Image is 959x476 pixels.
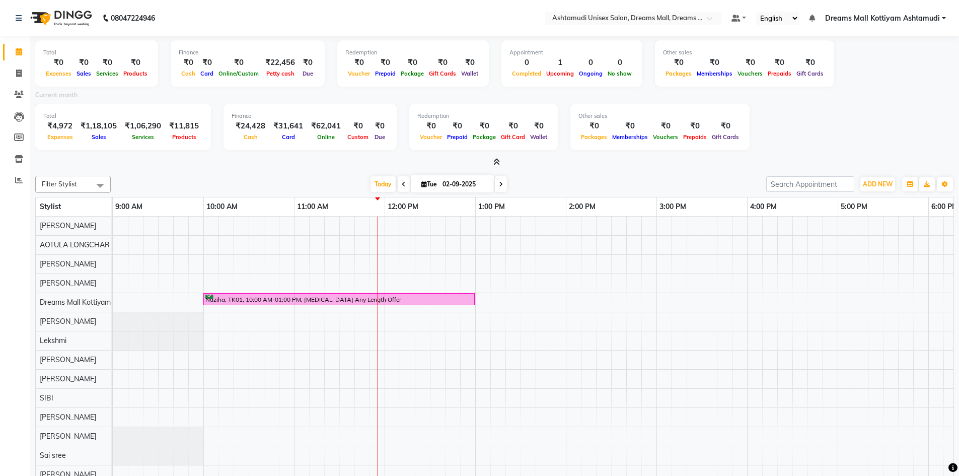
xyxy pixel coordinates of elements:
[663,70,694,77] span: Packages
[40,451,66,460] span: Sai sree
[398,70,426,77] span: Package
[544,70,576,77] span: Upcoming
[470,133,498,141] span: Package
[43,70,74,77] span: Expenses
[765,57,794,69] div: ₹0
[94,57,121,69] div: ₹0
[300,70,316,77] span: Due
[43,48,150,57] div: Total
[417,120,445,132] div: ₹0
[694,57,735,69] div: ₹0
[681,133,709,141] span: Prepaids
[307,120,345,132] div: ₹62,041
[345,120,371,132] div: ₹0
[459,70,481,77] span: Wallet
[371,120,389,132] div: ₹0
[45,133,76,141] span: Expenses
[204,295,474,304] div: Naziha, TK01, 10:00 AM-01:00 PM, [MEDICAL_DATA] Any Length Offer
[650,120,681,132] div: ₹0
[113,199,145,214] a: 9:00 AM
[179,57,198,69] div: ₹0
[42,180,77,188] span: Filter Stylist
[419,180,439,188] span: Tue
[663,48,826,57] div: Other sales
[605,70,634,77] span: No show
[179,48,317,57] div: Finance
[578,112,742,120] div: Other sales
[269,120,307,132] div: ₹31,641
[663,57,694,69] div: ₹0
[476,199,507,214] a: 1:00 PM
[94,70,121,77] span: Services
[417,112,550,120] div: Redemption
[578,133,610,141] span: Packages
[709,120,742,132] div: ₹0
[528,120,550,132] div: ₹0
[709,133,742,141] span: Gift Cards
[748,199,779,214] a: 4:00 PM
[40,432,96,441] span: [PERSON_NAME]
[40,279,96,288] span: [PERSON_NAME]
[345,70,373,77] span: Voucher
[385,199,421,214] a: 12:00 PM
[426,57,459,69] div: ₹0
[179,70,198,77] span: Cash
[735,57,765,69] div: ₹0
[544,57,576,69] div: 1
[40,202,61,211] span: Stylist
[372,133,388,141] span: Due
[509,48,634,57] div: Appointment
[77,120,121,132] div: ₹1,18,105
[40,413,96,422] span: [PERSON_NAME]
[566,199,598,214] a: 2:00 PM
[198,57,216,69] div: ₹0
[26,4,95,32] img: logo
[121,120,165,132] div: ₹1,06,290
[426,70,459,77] span: Gift Cards
[373,70,398,77] span: Prepaid
[509,70,544,77] span: Completed
[40,259,96,268] span: [PERSON_NAME]
[765,70,794,77] span: Prepaids
[766,176,854,192] input: Search Appointment
[40,393,53,402] span: SIBI
[498,120,528,132] div: ₹0
[40,374,96,383] span: [PERSON_NAME]
[373,57,398,69] div: ₹0
[610,120,650,132] div: ₹0
[498,133,528,141] span: Gift Card
[605,57,634,69] div: 0
[232,120,269,132] div: ₹24,428
[299,57,317,69] div: ₹0
[121,57,150,69] div: ₹0
[204,199,240,214] a: 10:00 AM
[89,133,109,141] span: Sales
[445,133,470,141] span: Prepaid
[43,120,77,132] div: ₹4,972
[294,199,331,214] a: 11:00 AM
[261,57,299,69] div: ₹22,456
[825,13,940,24] span: Dreams Mall Kottiyam Ashtamudi
[371,176,396,192] span: Today
[681,120,709,132] div: ₹0
[111,4,155,32] b: 08047224946
[74,70,94,77] span: Sales
[459,57,481,69] div: ₹0
[794,70,826,77] span: Gift Cards
[694,70,735,77] span: Memberships
[528,133,550,141] span: Wallet
[170,133,199,141] span: Products
[345,57,373,69] div: ₹0
[610,133,650,141] span: Memberships
[345,48,481,57] div: Redemption
[241,133,260,141] span: Cash
[398,57,426,69] div: ₹0
[794,57,826,69] div: ₹0
[232,112,389,120] div: Finance
[509,57,544,69] div: 0
[40,298,147,307] span: Dreams Mall Kottiyam Ashtamudi
[121,70,150,77] span: Products
[43,112,203,120] div: Total
[40,317,96,326] span: [PERSON_NAME]
[439,177,490,192] input: 2025-09-02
